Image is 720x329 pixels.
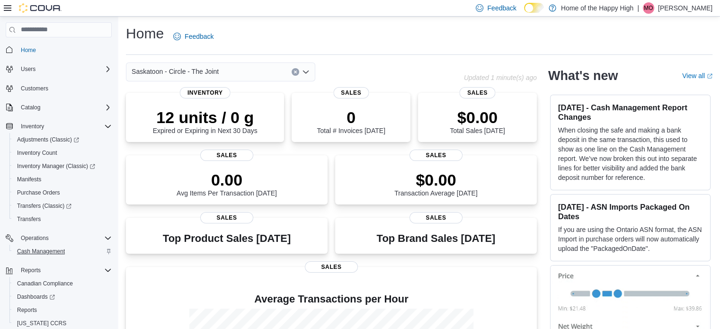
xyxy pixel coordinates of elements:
span: [US_STATE] CCRS [17,320,66,327]
button: Home [2,43,116,57]
div: Transaction Average [DATE] [394,170,478,197]
button: Users [2,62,116,76]
p: 0.00 [177,170,277,189]
span: Cash Management [13,246,112,257]
p: 0 [317,108,385,127]
button: Reports [9,303,116,317]
h1: Home [126,24,164,43]
p: | [637,2,639,14]
span: Adjustments (Classic) [17,136,79,143]
button: Purchase Orders [9,186,116,199]
span: Dashboards [13,291,112,302]
span: Feedback [487,3,516,13]
span: Users [17,63,112,75]
svg: External link [707,73,712,79]
h3: [DATE] - ASN Imports Packaged On Dates [558,202,702,221]
span: Catalog [17,102,112,113]
img: Cova [19,3,62,13]
button: Catalog [2,101,116,114]
button: Canadian Compliance [9,277,116,290]
a: Canadian Compliance [13,278,77,289]
div: Total # Invoices [DATE] [317,108,385,134]
button: Transfers [9,213,116,226]
span: Transfers (Classic) [17,202,71,210]
span: Canadian Compliance [13,278,112,289]
button: Operations [17,232,53,244]
span: Purchase Orders [17,189,60,196]
span: Saskatoon - Circle - The Joint [132,66,219,77]
h2: What's new [548,68,618,83]
span: Sales [409,150,462,161]
span: Reports [17,265,112,276]
button: Cash Management [9,245,116,258]
button: Open list of options [302,68,310,76]
p: Updated 1 minute(s) ago [464,74,537,81]
span: Manifests [17,176,41,183]
span: Customers [17,82,112,94]
a: Inventory Count [13,147,61,159]
a: Transfers (Classic) [9,199,116,213]
span: Transfers (Classic) [13,200,112,212]
button: Catalog [17,102,44,113]
a: Customers [17,83,52,94]
span: Cash Management [17,248,65,255]
button: Manifests [9,173,116,186]
div: Total Sales [DATE] [450,108,505,134]
span: Sales [305,261,358,273]
a: View allExternal link [682,72,712,80]
span: Home [21,46,36,54]
span: Sales [200,212,253,223]
span: Canadian Compliance [17,280,73,287]
p: 12 units / 0 g [153,108,258,127]
span: Transfers [17,215,41,223]
span: Inventory Count [17,149,57,157]
h3: Top Product Sales [DATE] [163,233,291,244]
a: Cash Management [13,246,69,257]
p: If you are using the Ontario ASN format, the ASN Import in purchase orders will now automatically... [558,225,702,253]
h4: Average Transactions per Hour [133,293,529,305]
span: Sales [409,212,462,223]
span: Inventory [17,121,112,132]
button: Inventory Count [9,146,116,160]
h3: [DATE] - Cash Management Report Changes [558,103,702,122]
span: Inventory Manager (Classic) [17,162,95,170]
span: Manifests [13,174,112,185]
span: Washington CCRS [13,318,112,329]
span: Customers [21,85,48,92]
span: Inventory Manager (Classic) [13,160,112,172]
a: Home [17,44,40,56]
span: Sales [333,87,369,98]
button: Inventory [17,121,48,132]
a: Reports [13,304,41,316]
button: Reports [2,264,116,277]
button: Users [17,63,39,75]
a: Adjustments (Classic) [9,133,116,146]
a: Transfers [13,213,44,225]
p: When closing the safe and making a bank deposit in the same transaction, this used to show as one... [558,125,702,182]
button: Customers [2,81,116,95]
span: Inventory Count [13,147,112,159]
span: Purchase Orders [13,187,112,198]
span: Sales [460,87,495,98]
a: Inventory Manager (Classic) [13,160,99,172]
span: Inventory [21,123,44,130]
a: [US_STATE] CCRS [13,318,70,329]
p: $0.00 [450,108,505,127]
button: Reports [17,265,44,276]
span: Reports [17,306,37,314]
span: Feedback [185,32,213,41]
span: Users [21,65,36,73]
p: $0.00 [394,170,478,189]
button: Operations [2,231,116,245]
h3: Top Brand Sales [DATE] [377,233,496,244]
span: Operations [17,232,112,244]
div: Expired or Expiring in Next 30 Days [153,108,258,134]
a: Feedback [169,27,217,46]
span: Dashboards [17,293,55,301]
a: Adjustments (Classic) [13,134,83,145]
p: Home of the Happy High [561,2,633,14]
a: Transfers (Classic) [13,200,75,212]
span: Reports [13,304,112,316]
span: Sales [200,150,253,161]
